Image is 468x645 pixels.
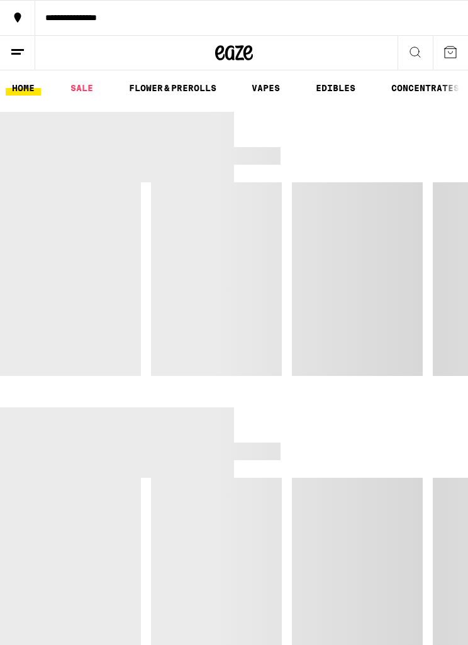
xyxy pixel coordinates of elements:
[6,80,41,96] a: HOME
[245,80,286,96] a: VAPES
[309,80,362,96] a: EDIBLES
[64,80,99,96] a: SALE
[123,80,223,96] a: FLOWER & PREROLLS
[385,80,465,96] a: CONCENTRATES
